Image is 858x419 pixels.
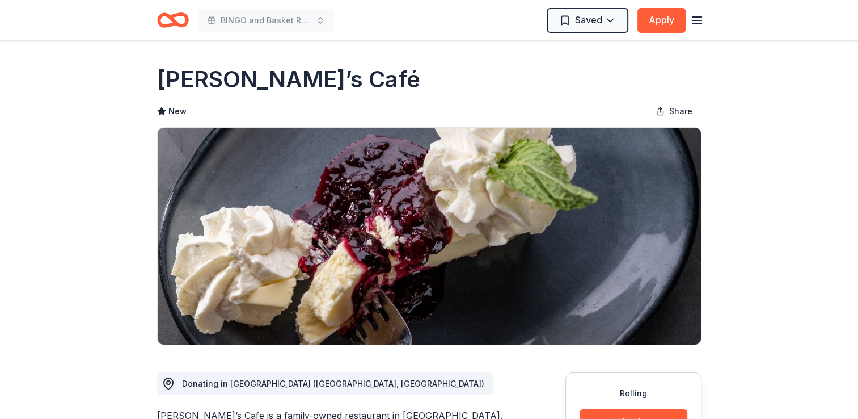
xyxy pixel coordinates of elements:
a: Home [157,7,189,33]
span: Saved [575,12,602,27]
span: New [168,104,187,118]
div: Rolling [580,387,687,400]
h1: [PERSON_NAME]’s Café [157,64,420,95]
span: Share [669,104,692,118]
button: Saved [547,8,628,33]
button: BINGO and Basket Raffle [198,9,334,32]
button: Share [646,100,701,123]
button: Apply [637,8,686,33]
span: BINGO and Basket Raffle [221,14,311,27]
span: Donating in [GEOGRAPHIC_DATA] ([GEOGRAPHIC_DATA], [GEOGRAPHIC_DATA]) [182,379,484,388]
img: Image for Michael’s Café [158,128,701,345]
